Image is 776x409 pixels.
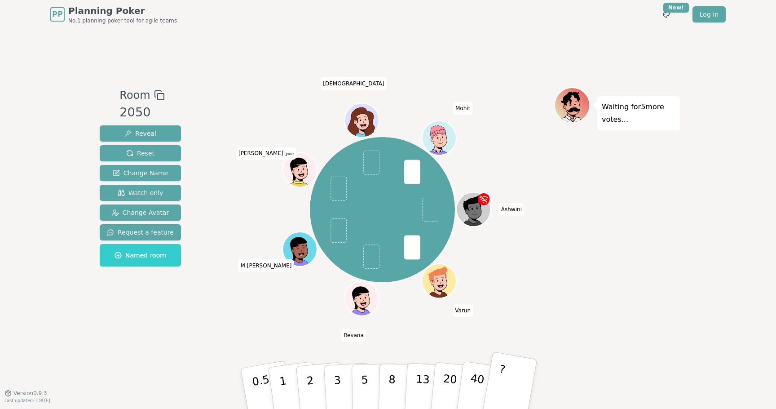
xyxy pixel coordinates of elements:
[100,145,181,161] button: Reset
[100,204,181,221] button: Change Avatar
[100,185,181,201] button: Watch only
[113,169,168,178] span: Change Name
[100,224,181,240] button: Request a feature
[499,203,524,216] span: Click to change your name
[100,125,181,142] button: Reveal
[112,208,169,217] span: Change Avatar
[236,147,296,160] span: Click to change your name
[453,304,473,317] span: Click to change your name
[118,188,163,197] span: Watch only
[50,4,177,24] a: PPPlanning PokerNo.1 planning poker tool for agile teams
[126,149,154,158] span: Reset
[284,154,316,186] button: Click to change your avatar
[68,17,177,24] span: No.1 planning poker tool for agile teams
[453,102,472,115] span: Click to change your name
[602,101,675,126] p: Waiting for 5 more votes...
[124,129,156,138] span: Reveal
[321,77,386,90] span: Click to change your name
[119,87,150,103] span: Room
[13,390,47,397] span: Version 0.9.3
[107,228,174,237] span: Request a feature
[692,6,726,22] a: Log in
[68,4,177,17] span: Planning Poker
[4,398,50,403] span: Last updated: [DATE]
[238,259,294,272] span: Click to change your name
[658,6,675,22] button: New!
[52,9,62,20] span: PP
[100,165,181,181] button: Change Name
[283,152,294,156] span: (you)
[119,103,164,122] div: 2050
[341,329,366,342] span: Click to change your name
[663,3,689,13] div: New!
[100,244,181,267] button: Named room
[4,390,47,397] button: Version0.9.3
[115,251,166,260] span: Named room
